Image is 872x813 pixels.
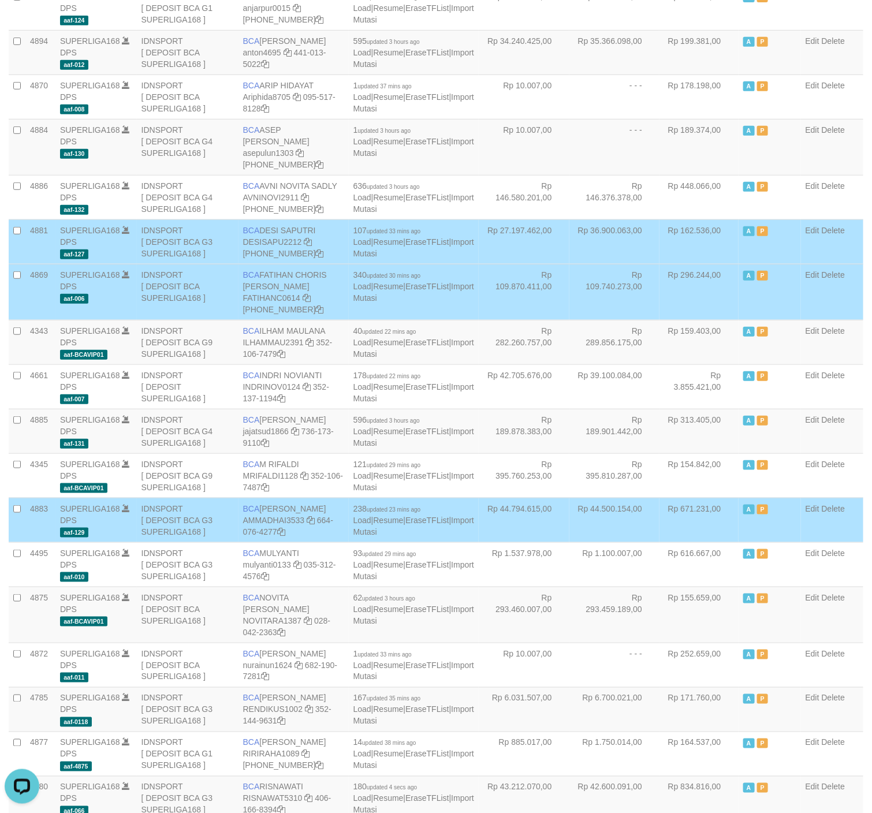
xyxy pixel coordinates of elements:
td: DPS [55,264,137,320]
a: EraseTFList [405,237,449,247]
a: SUPERLIGA168 [60,504,120,513]
a: Copy anjarpur0015 to clipboard [293,3,301,13]
a: Copy nurainun1624 to clipboard [295,661,303,670]
a: Resume [373,605,403,614]
a: SUPERLIGA168 [60,371,120,380]
td: ILHAM MAULANA 352-106-7479 [239,320,349,364]
a: Copy 4062281727 to clipboard [316,305,324,314]
a: Delete [822,738,845,747]
td: Rp 199.381,00 [659,30,739,74]
a: Edit [806,738,819,747]
span: updated 3 hours ago [367,39,420,45]
a: EraseTFList [405,92,449,102]
a: SUPERLIGA168 [60,593,120,602]
a: Copy AMMADHAI3533 to clipboard [307,516,315,525]
a: Copy AVNINOVI2911 to clipboard [301,193,310,202]
td: DPS [55,74,137,119]
td: Rp 35.366.098,00 [569,30,659,74]
td: - - - [569,74,659,119]
span: Paused [757,126,769,136]
span: 1 [353,81,412,90]
a: Import Mutasi [353,705,474,726]
td: Rp 27.197.462,00 [479,219,569,264]
a: Delete [822,593,845,602]
a: Edit [806,226,819,235]
a: Copy 4062281620 to clipboard [316,15,324,24]
a: Delete [822,549,845,558]
a: Import Mutasi [353,48,474,69]
a: SUPERLIGA168 [60,738,120,747]
a: Copy 3521449631 to clipboard [277,717,285,726]
a: EraseTFList [405,382,449,391]
span: BCA [243,36,260,46]
span: Paused [757,327,769,337]
a: SUPERLIGA168 [60,549,120,558]
a: EraseTFList [405,605,449,614]
td: Rp 448.066,00 [659,175,739,219]
a: SUPERLIGA168 [60,226,120,235]
span: BCA [243,81,260,90]
span: Paused [757,226,769,236]
a: Edit [806,81,819,90]
td: 4881 [25,219,55,264]
a: Delete [822,504,845,513]
td: 4884 [25,119,55,175]
a: Copy 0280422363 to clipboard [277,628,285,637]
a: Copy 0955178128 to clipboard [261,104,269,113]
span: 636 [353,181,420,191]
a: Resume [373,560,403,569]
a: AMMADHAI3533 [243,516,305,525]
td: 4661 [25,364,55,409]
a: Resume [373,749,403,759]
a: Resume [373,193,403,202]
a: DESISAPU2212 [243,237,302,247]
a: EraseTFList [405,48,449,57]
td: 4886 [25,175,55,219]
td: Rp 109.870.411,00 [479,264,569,320]
a: Resume [373,471,403,480]
span: Paused [757,81,769,91]
a: ILHAMMAU2391 [243,338,304,347]
span: aaf-124 [60,16,88,25]
a: Import Mutasi [353,516,474,536]
a: jajatsud1866 [243,427,289,436]
a: EraseTFList [405,282,449,291]
a: EraseTFList [405,661,449,670]
a: Copy 4062281611 to clipboard [316,761,324,770]
a: Ariphida8705 [243,92,291,102]
a: Copy RISNAWAT5310 to clipboard [304,794,312,803]
a: SUPERLIGA168 [60,693,120,703]
span: | | | [353,371,474,403]
a: Resume [373,137,403,146]
a: Resume [373,48,403,57]
a: Copy 0353124576 to clipboard [261,572,269,581]
a: Edit [806,326,819,335]
td: Rp 39.100.084,00 [569,364,659,409]
a: Delete [822,36,845,46]
a: Edit [806,593,819,602]
td: DPS [55,175,137,219]
td: Rp 189.374,00 [659,119,739,175]
td: DPS [55,30,137,74]
a: Load [353,516,371,525]
a: Resume [373,661,403,670]
a: Copy 4062280453 to clipboard [316,249,324,258]
span: BCA [243,270,260,279]
td: IDNSPORT [ DEPOSIT BCA G3 SUPERLIGA168 ] [137,219,239,264]
td: Rp 159.403,00 [659,320,739,364]
a: Resume [373,516,403,525]
a: Load [353,560,371,569]
td: Rp 34.240.425,00 [479,30,569,74]
a: Copy 6640764277 to clipboard [277,527,285,536]
a: NOVITARA1387 [243,616,302,625]
a: Edit [806,125,819,135]
a: Delete [822,782,845,792]
a: EraseTFList [405,705,449,714]
span: aaf-012 [60,60,88,70]
a: Copy Ariphida8705 to clipboard [293,92,301,102]
a: EraseTFList [405,338,449,347]
span: BCA [243,125,260,135]
a: Import Mutasi [353,749,474,770]
a: mulyanti0133 [243,560,291,569]
a: SUPERLIGA168 [60,415,120,424]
